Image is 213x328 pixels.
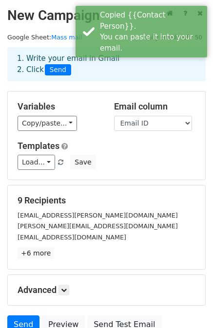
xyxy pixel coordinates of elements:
span: Send [45,64,71,76]
h5: Variables [18,101,99,112]
small: [EMAIL_ADDRESS][PERSON_NAME][DOMAIN_NAME] [18,212,178,219]
a: Mass mail [51,34,82,41]
h5: Email column [114,101,196,112]
a: Load... [18,155,55,170]
h2: New Campaign [7,7,206,24]
a: Templates [18,141,59,151]
a: +6 more [18,247,54,259]
small: [EMAIL_ADDRESS][DOMAIN_NAME] [18,234,126,241]
h5: 9 Recipients [18,195,195,206]
iframe: Chat Widget [164,281,213,328]
button: Save [70,155,96,170]
small: [PERSON_NAME][EMAIL_ADDRESS][DOMAIN_NAME] [18,222,178,230]
small: Google Sheet: [7,34,82,41]
div: Copied {{Contact Person}}. You can paste it into your email. [100,10,203,54]
a: Copy/paste... [18,116,77,131]
div: 1. Write your email in Gmail 2. Click [10,53,203,75]
h5: Advanced [18,285,195,295]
